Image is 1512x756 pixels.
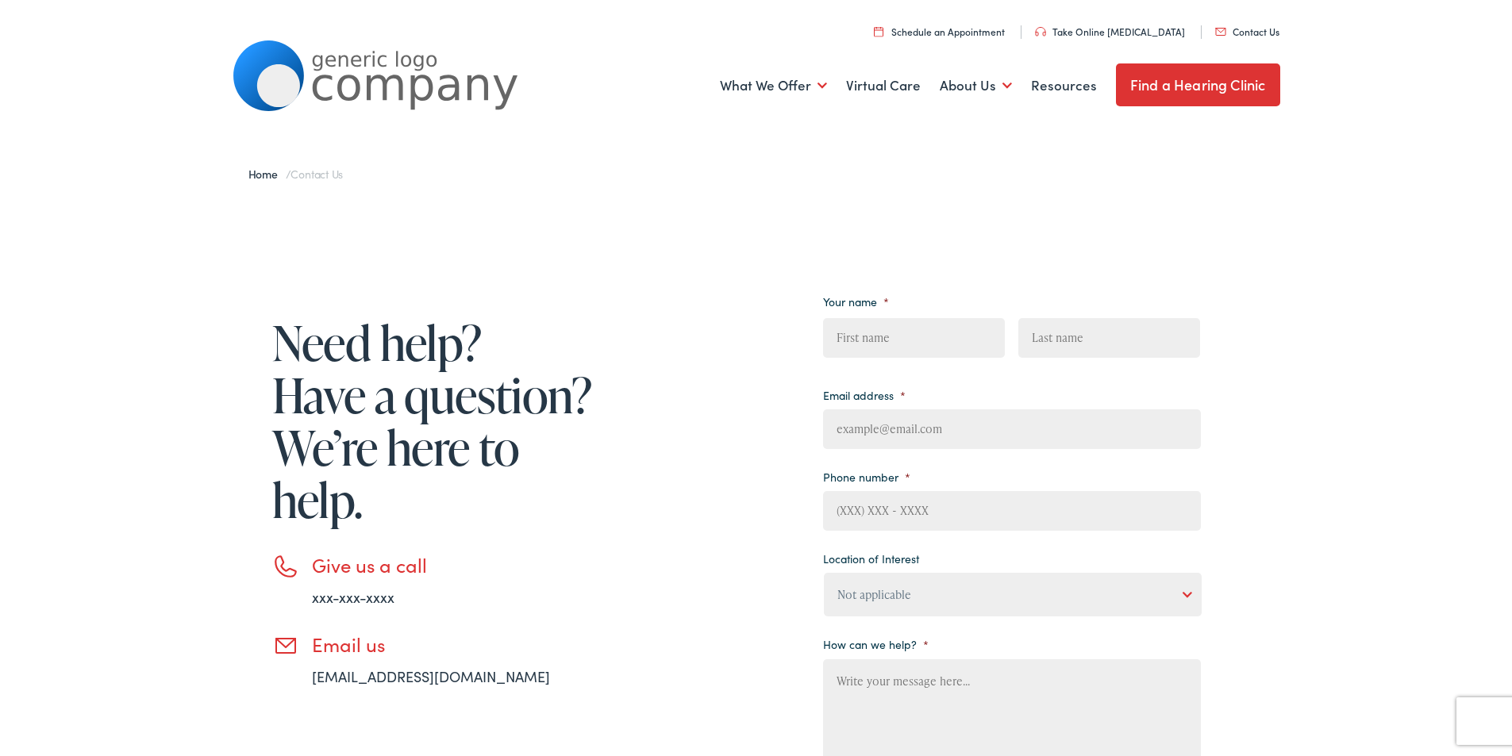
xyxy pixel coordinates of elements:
[290,166,343,182] span: Contact Us
[823,551,919,566] label: Location of Interest
[823,388,906,402] label: Email address
[846,56,921,115] a: Virtual Care
[823,294,889,309] label: Your name
[823,470,910,484] label: Phone number
[1035,25,1185,38] a: Take Online [MEDICAL_DATA]
[823,409,1201,449] input: example@email.com
[874,25,1005,38] a: Schedule an Appointment
[874,26,883,36] img: utility icon
[248,166,344,182] span: /
[1018,318,1200,358] input: Last name
[312,554,598,577] h3: Give us a call
[312,666,550,686] a: [EMAIL_ADDRESS][DOMAIN_NAME]
[720,56,827,115] a: What We Offer
[312,633,598,656] h3: Email us
[1215,25,1279,38] a: Contact Us
[1215,28,1226,36] img: utility icon
[823,637,929,651] label: How can we help?
[1116,63,1280,106] a: Find a Hearing Clinic
[823,491,1201,531] input: (XXX) XXX - XXXX
[823,318,1005,358] input: First name
[1031,56,1097,115] a: Resources
[312,587,394,607] a: xxx-xxx-xxxx
[272,317,598,526] h1: Need help? Have a question? We’re here to help.
[248,166,286,182] a: Home
[940,56,1012,115] a: About Us
[1035,27,1046,36] img: utility icon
